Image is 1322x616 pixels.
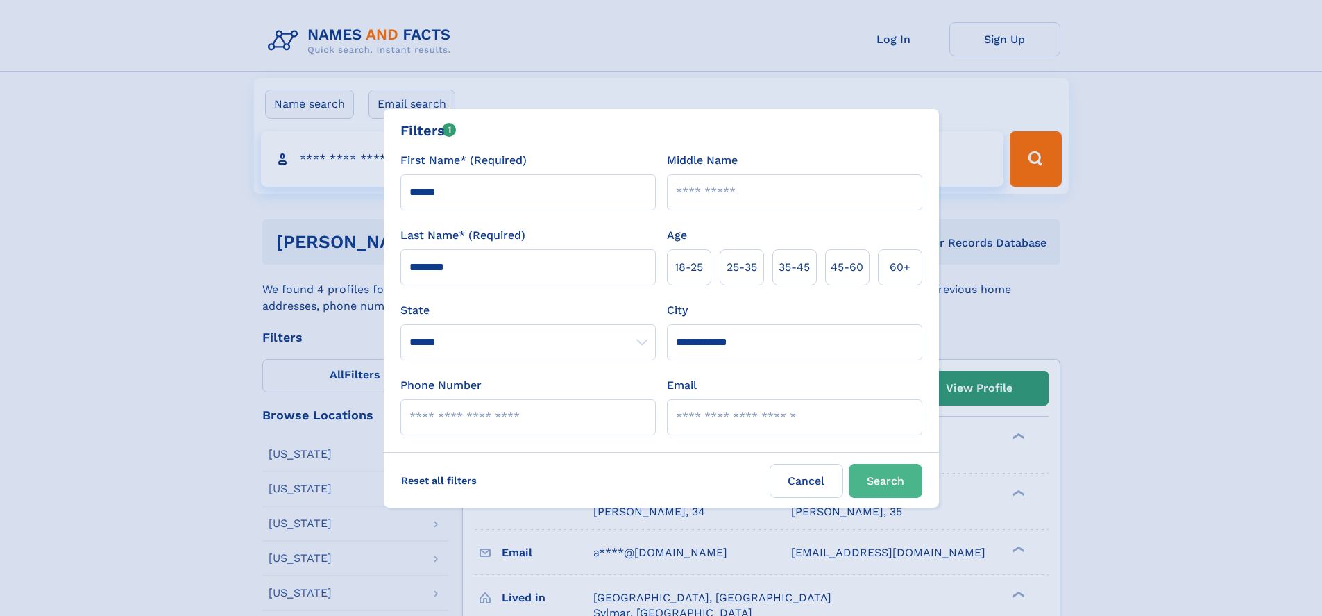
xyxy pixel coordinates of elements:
label: Age [667,227,687,244]
button: Search [849,464,922,498]
label: First Name* (Required) [400,152,527,169]
span: 25‑35 [727,259,757,276]
label: Reset all filters [392,464,486,497]
span: 45‑60 [831,259,863,276]
div: Filters [400,120,457,141]
span: 35‑45 [779,259,810,276]
label: Middle Name [667,152,738,169]
label: Email [667,377,697,394]
label: Last Name* (Required) [400,227,525,244]
label: City [667,302,688,319]
span: 18‑25 [675,259,703,276]
label: Phone Number [400,377,482,394]
label: State [400,302,656,319]
span: 60+ [890,259,910,276]
label: Cancel [770,464,843,498]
